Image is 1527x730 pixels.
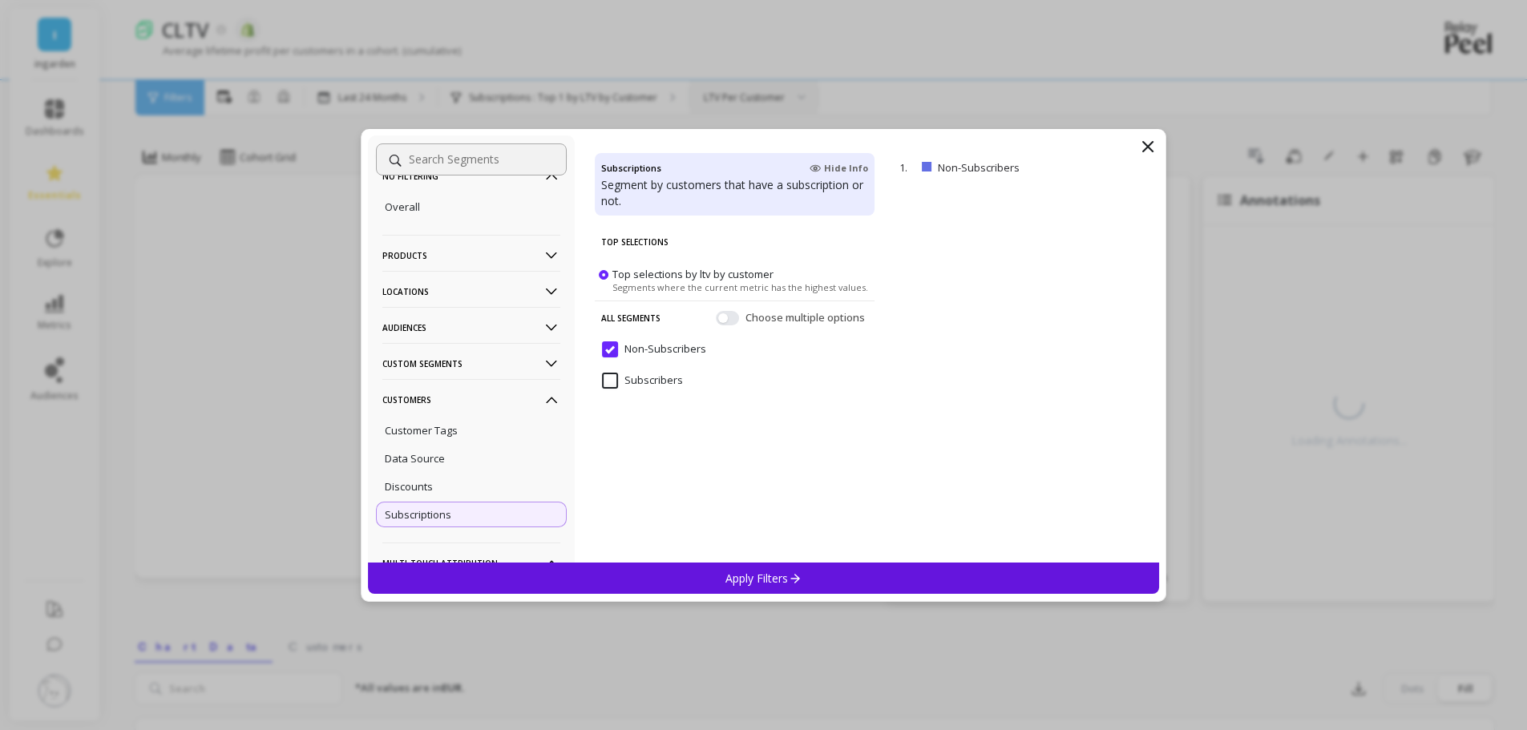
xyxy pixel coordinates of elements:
[725,571,802,586] p: Apply Filters
[612,280,868,292] span: Segments where the current metric has the highest values.
[385,451,445,466] p: Data Source
[601,225,868,259] p: Top Selections
[601,159,661,177] h4: Subscriptions
[602,373,683,389] span: Subscribers
[938,160,1085,175] p: Non-Subscribers
[601,300,660,334] p: All Segments
[385,507,451,522] p: Subscriptions
[745,309,868,325] span: Choose multiple options
[382,271,560,312] p: Locations
[602,341,706,357] span: Non-Subscribers
[899,160,915,175] p: 1.
[382,379,560,420] p: Customers
[382,542,560,583] p: Multi-Touch Attribution
[601,177,868,209] p: Segment by customers that have a subscription or not.
[612,266,774,280] span: Top selections by ltv by customer
[376,143,567,175] input: Search Segments
[382,155,560,196] p: No filtering
[382,235,560,276] p: Products
[385,479,433,494] p: Discounts
[385,200,420,214] p: Overall
[385,423,458,438] p: Customer Tags
[382,343,560,384] p: Custom Segments
[382,307,560,348] p: Audiences
[810,162,868,175] span: Hide Info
